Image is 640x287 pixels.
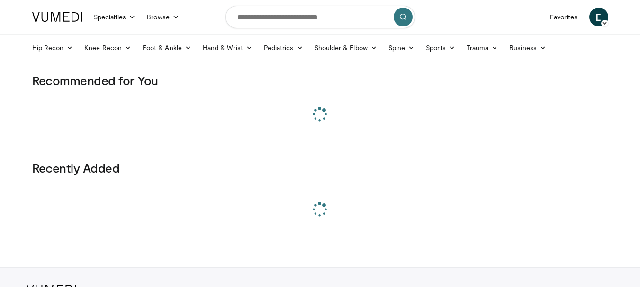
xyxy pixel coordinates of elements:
[197,38,258,57] a: Hand & Wrist
[79,38,137,57] a: Knee Recon
[27,38,79,57] a: Hip Recon
[461,38,504,57] a: Trauma
[88,8,142,26] a: Specialties
[504,38,552,57] a: Business
[137,38,197,57] a: Foot & Ankle
[32,160,608,175] h3: Recently Added
[420,38,461,57] a: Sports
[544,8,584,26] a: Favorites
[32,12,82,22] img: VuMedi Logo
[258,38,309,57] a: Pediatrics
[589,8,608,26] a: E
[225,6,415,28] input: Search topics, interventions
[32,73,608,88] h3: Recommended for You
[383,38,420,57] a: Spine
[141,8,185,26] a: Browse
[309,38,383,57] a: Shoulder & Elbow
